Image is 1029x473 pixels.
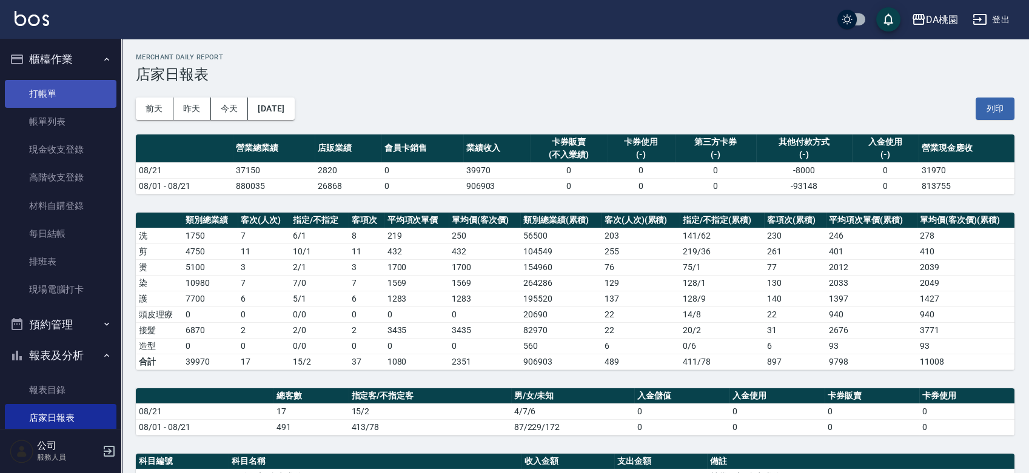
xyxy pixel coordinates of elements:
td: 0 [825,419,920,435]
button: 登出 [968,8,1014,31]
button: 前天 [136,98,173,120]
td: 219 [384,228,449,243]
td: 560 [520,338,602,354]
td: 2033 [826,275,917,291]
td: 31 [764,322,826,338]
table: a dense table [136,213,1014,370]
td: 0 [183,306,238,322]
td: 410 [917,243,1014,259]
th: 科目名稱 [229,454,521,469]
td: 1397 [826,291,917,306]
td: 93 [826,338,917,354]
h3: 店家日報表 [136,66,1014,83]
td: 9798 [826,354,917,369]
td: 7700 [183,291,238,306]
th: 店販業績 [315,134,382,163]
td: 491 [273,419,348,435]
td: 頭皮理療 [136,306,183,322]
button: 預約管理 [5,309,116,340]
td: 10980 [183,275,238,291]
td: 0 [675,178,756,194]
td: 39970 [183,354,238,369]
td: 2 [238,322,290,338]
td: 432 [384,243,449,259]
td: 11 [238,243,290,259]
div: 其他付款方式 [759,136,849,148]
td: 264286 [520,275,602,291]
th: 指定客/不指定客 [349,388,511,404]
td: 洗 [136,228,183,243]
td: 接髮 [136,322,183,338]
td: 93 [917,338,1014,354]
td: 37150 [233,162,314,178]
td: 0 [825,403,920,419]
td: 2039 [917,259,1014,275]
td: 7 [238,275,290,291]
td: 1283 [384,291,449,306]
th: 卡券使用 [919,388,1014,404]
td: 6 [602,338,680,354]
td: 940 [826,306,917,322]
td: 0 [675,162,756,178]
a: 報表目錄 [5,376,116,404]
td: 906903 [520,354,602,369]
button: [DATE] [248,98,294,120]
td: 7 [349,275,384,291]
th: 入金使用 [729,388,825,404]
th: 男/女/未知 [511,388,635,404]
td: 6 / 1 [290,228,348,243]
td: 3 [349,259,384,275]
td: 4750 [183,243,238,259]
td: 5100 [183,259,238,275]
td: 2 [349,322,384,338]
a: 帳單列表 [5,108,116,136]
a: 每日結帳 [5,220,116,248]
td: 0 / 0 [290,338,348,354]
td: 染 [136,275,183,291]
td: 0 [530,162,607,178]
td: 250 [449,228,520,243]
th: 客項次 [349,213,384,228]
td: 203 [602,228,680,243]
button: 櫃檯作業 [5,44,116,75]
div: (-) [678,148,753,161]
p: 服務人員 [37,452,99,463]
td: 0 [384,306,449,322]
div: 第三方卡券 [678,136,753,148]
td: 0 [729,403,825,419]
th: 入金儲值 [634,388,729,404]
td: 20690 [520,306,602,322]
td: 0 [852,162,919,178]
td: 195520 [520,291,602,306]
td: 906903 [463,178,531,194]
td: 0 [729,419,825,435]
div: 卡券販賣 [533,136,604,148]
img: Person [10,439,34,463]
th: 業績收入 [463,134,531,163]
div: (-) [611,148,672,161]
td: 22 [602,306,680,322]
td: -8000 [756,162,852,178]
td: 08/21 [136,162,233,178]
div: DA桃園 [926,12,958,27]
td: 2 / 0 [290,322,348,338]
th: 營業總業績 [233,134,314,163]
td: 1080 [384,354,449,369]
button: save [876,7,900,31]
td: 39970 [463,162,531,178]
td: 6 [764,338,826,354]
td: 130 [764,275,826,291]
td: 255 [602,243,680,259]
td: 1700 [449,259,520,275]
th: 客次(人次) [238,213,290,228]
td: 87/229/172 [511,419,635,435]
td: 17 [238,354,290,369]
a: 排班表 [5,248,116,276]
td: 0 [381,162,463,178]
td: 11008 [917,354,1014,369]
img: Logo [15,11,49,26]
td: 0 [530,178,607,194]
td: 0 [634,403,729,419]
div: 卡券使用 [611,136,672,148]
td: 31970 [919,162,1014,178]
